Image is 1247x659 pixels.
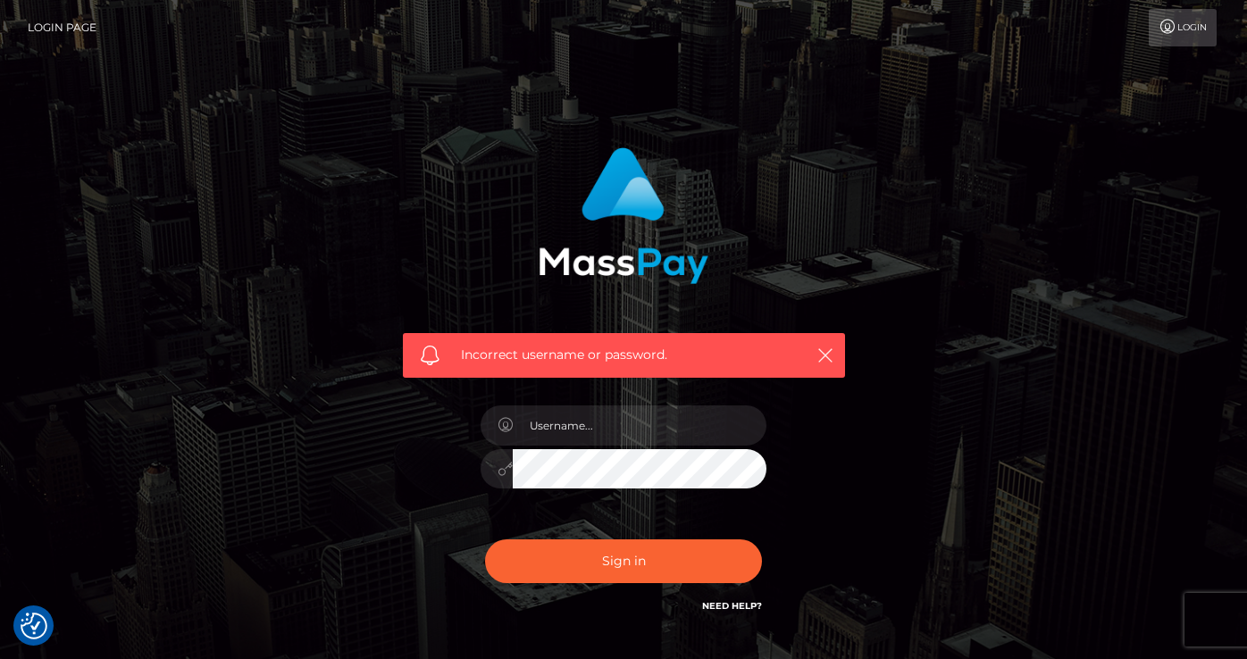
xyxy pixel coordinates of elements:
[21,613,47,639] button: Consent Preferences
[461,346,787,364] span: Incorrect username or password.
[539,147,708,284] img: MassPay Login
[1149,9,1217,46] a: Login
[28,9,96,46] a: Login Page
[513,405,766,446] input: Username...
[702,600,762,612] a: Need Help?
[21,613,47,639] img: Revisit consent button
[485,539,762,583] button: Sign in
